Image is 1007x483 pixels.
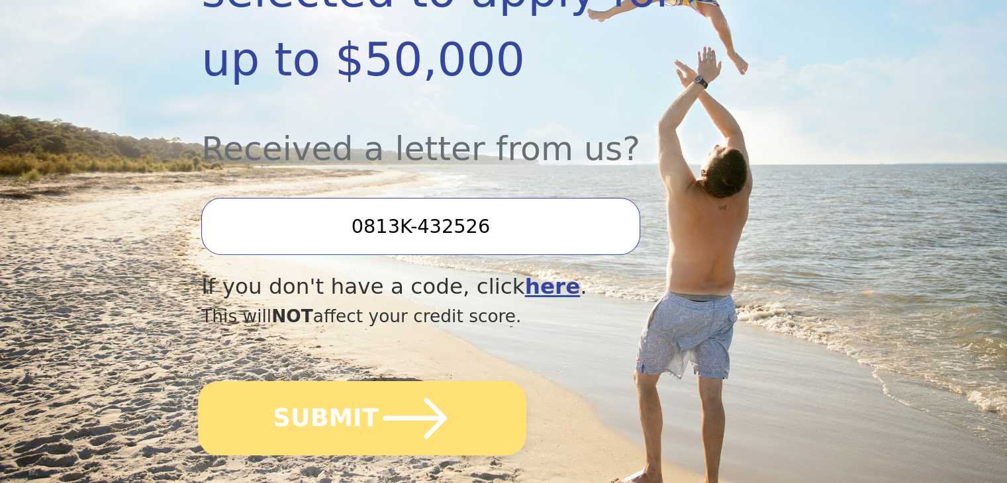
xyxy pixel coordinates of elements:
a: here [525,274,581,299]
button: SUBMIT [198,381,526,455]
input: Enter your Offer Code: [201,198,640,255]
div: Received a letter from us? [201,94,715,174]
div: This will affect your credit score. [201,303,715,329]
span: NOT [271,306,313,326]
div: If you don't have a code, click . [201,271,715,303]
